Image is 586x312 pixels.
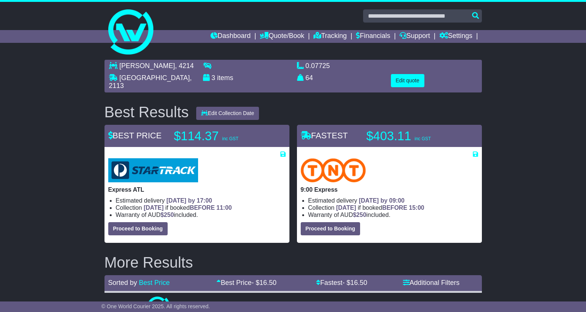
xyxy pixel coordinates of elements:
p: $403.11 [366,129,460,144]
span: BEFORE [190,204,215,211]
span: [DATE] by 09:00 [359,197,405,204]
span: [GEOGRAPHIC_DATA] [120,74,190,82]
p: $114.37 [174,129,268,144]
span: © One World Courier 2025. All rights reserved. [101,303,210,309]
a: Best Price- $16.50 [217,279,276,286]
span: if booked [144,204,232,211]
span: 3 [212,74,215,82]
a: Support [400,30,430,43]
span: BEST PRICE [108,131,162,140]
span: 11:00 [217,204,232,211]
p: Express ATL [108,186,286,193]
span: inc GST [222,136,238,141]
span: items [217,74,233,82]
a: Fastest- $16.50 [316,279,367,286]
span: 64 [306,74,313,82]
span: 16.50 [350,279,367,286]
li: Collection [308,204,478,211]
span: $ [353,212,366,218]
a: Dashboard [210,30,251,43]
span: BEFORE [382,204,407,211]
button: Proceed to Booking [108,222,168,235]
span: , 4214 [175,62,194,70]
span: $ [161,212,174,218]
img: TNT Domestic: 9:00 Express [301,158,366,182]
span: 250 [164,212,174,218]
span: Sorted by [108,279,137,286]
button: Edit Collection Date [196,107,259,120]
span: - $ [251,279,276,286]
button: Proceed to Booking [301,222,360,235]
li: Warranty of AUD included. [308,211,478,218]
span: if booked [336,204,424,211]
span: [DATE] by 17:00 [167,197,212,204]
span: inc GST [415,136,431,141]
button: Edit quote [391,74,424,87]
a: Best Price [139,279,170,286]
a: Settings [439,30,472,43]
span: , 2113 [109,74,192,90]
span: FASTEST [301,131,348,140]
span: 16.50 [259,279,276,286]
li: Estimated delivery [116,197,286,204]
span: [DATE] [336,204,356,211]
li: Warranty of AUD included. [116,211,286,218]
li: Collection [116,204,286,211]
span: 250 [356,212,366,218]
a: Quote/Book [260,30,304,43]
span: [DATE] [144,204,164,211]
h2: More Results [104,254,482,271]
span: 0.07725 [306,62,330,70]
a: Financials [356,30,390,43]
span: [PERSON_NAME] [120,62,175,70]
span: 15:00 [409,204,424,211]
p: 9:00 Express [301,186,478,193]
img: StarTrack: Express ATL [108,158,198,182]
span: - $ [342,279,367,286]
div: Best Results [101,104,193,120]
li: Estimated delivery [308,197,478,204]
a: Additional Filters [403,279,460,286]
a: Tracking [313,30,347,43]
